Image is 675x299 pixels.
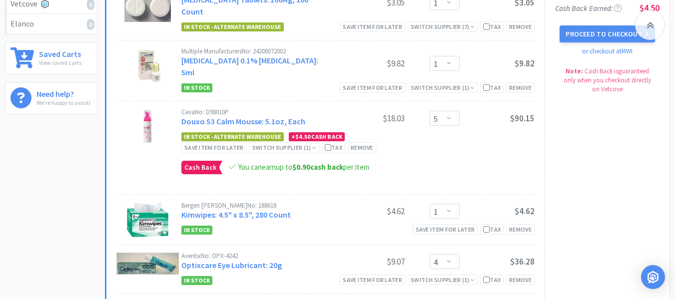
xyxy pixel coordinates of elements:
a: Optixcare Eye Lubricant: 20g [181,260,282,270]
span: In Stock - Alternate Warehouse [181,22,284,31]
img: 8a340eb6b51d43a4a1deb56ddc061e32_10162.png [127,202,168,237]
div: Switch Supplier ( 1 ) [411,275,475,285]
div: Tax [483,225,501,234]
p: We're happy to assist! [36,98,90,107]
div: Tax [483,275,501,285]
div: Tax [483,83,501,92]
div: Save item for later [340,82,405,93]
span: Cash Back is guaranteed only when you checkout directly on Vetcove [564,67,651,93]
span: $36.28 [510,256,535,267]
span: In Stock [181,276,212,285]
div: Save item for later [413,224,478,235]
span: You can earn up to per item [238,162,369,172]
span: $0.90 [292,162,310,172]
div: Remove [506,21,535,32]
div: Ceva No: D98010P [181,109,330,115]
a: Kimwipes: 4.5" x 8.5", 280 Count [181,210,291,220]
h6: Need help? [36,87,90,98]
img: 46c68218997d4564b0c04eb6abdb90ff_8410.png [130,48,165,83]
div: Switch Supplier ( 1 ) [252,143,316,152]
div: Aventix No: OPX-4242 [181,253,330,259]
div: Switch Supplier ( 1 ) [411,83,475,92]
span: $4.50 [295,133,310,140]
div: + Cash Back [289,132,345,141]
div: Save item for later [181,142,247,153]
button: Proceed to Checkout [560,25,655,42]
strong: cash back [292,162,343,172]
div: Tax [325,143,342,152]
div: Tax [483,22,501,31]
a: Elanco0 [5,14,97,34]
span: In Stock [181,226,212,235]
div: $9.82 [330,57,405,69]
div: $4.62 [330,205,405,217]
span: $4.50 [640,2,660,13]
h6: Saved Carts [39,47,81,58]
a: [MEDICAL_DATA] 0.1% [MEDICAL_DATA]: 5ml [181,55,318,77]
i: 0 [87,19,94,30]
a: Saved CartsView saved carts [5,42,97,74]
div: Bergen [PERSON_NAME] No: 188618 [181,202,330,209]
div: Multiple Manufacturers No: 24208072002 [181,48,330,54]
strong: Note: [566,67,583,75]
span: In Stock [181,83,212,92]
div: Remove [348,142,376,153]
span: Cash Back Earned : [555,3,622,13]
div: Remove [506,82,535,93]
span: $9.82 [515,58,535,69]
div: Open Intercom Messenger [641,265,665,289]
span: Cash Back [182,161,219,174]
div: Switch Supplier ( 7 ) [411,22,475,31]
a: or checkout at MWI [582,47,633,55]
div: Save item for later [340,21,405,32]
p: View saved carts [39,58,81,67]
div: Remove [506,275,535,285]
div: $18.03 [330,112,405,124]
div: Remove [506,224,535,235]
img: a8c22cf0154942cf9e817c58f49e809e_396671.png [142,109,154,144]
div: $9.07 [330,256,405,268]
span: $4.62 [515,206,535,217]
span: In Stock - Alternate Warehouse [181,132,284,141]
img: 07112a2d06264245967f09593f6e0a5d_233227.png [116,253,179,275]
span: $90.15 [510,113,535,124]
div: Save item for later [340,275,405,285]
a: Douxo S3 Calm Mousse: 5.1oz, Each [181,116,305,126]
div: Elanco [10,17,92,30]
